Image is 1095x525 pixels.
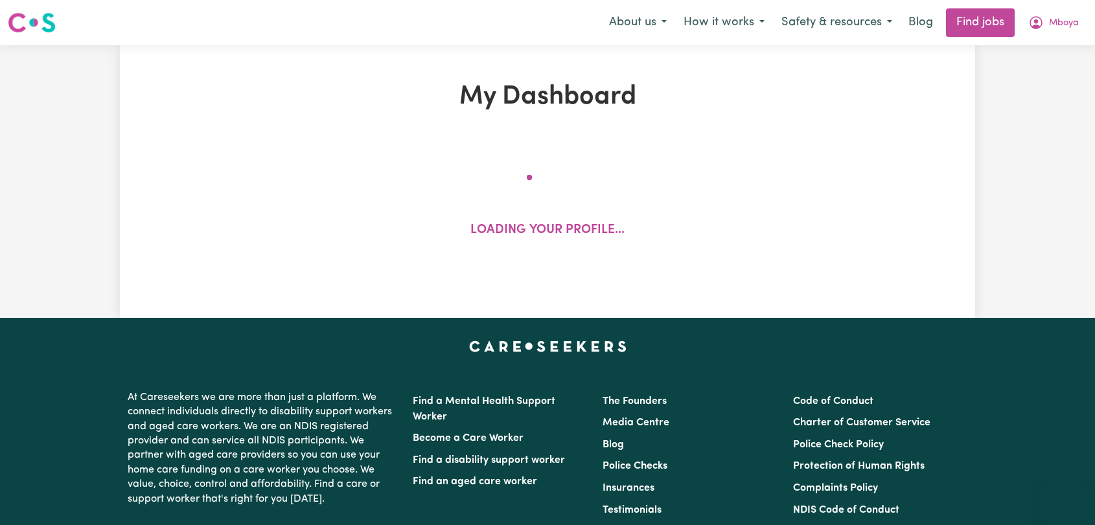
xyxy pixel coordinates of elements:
p: At Careseekers we are more than just a platform. We connect individuals directly to disability su... [128,385,397,511]
a: Media Centre [603,418,669,428]
a: Insurances [603,483,654,493]
a: The Founders [603,396,667,407]
button: About us [601,9,675,36]
iframe: Button to launch messaging window [1043,473,1085,515]
a: Careseekers home page [469,341,627,352]
img: Careseekers logo [8,11,56,34]
a: Police Checks [603,461,667,471]
a: Charter of Customer Service [793,418,930,428]
a: Blog [901,8,941,37]
a: Complaints Policy [793,483,878,493]
a: Become a Care Worker [413,433,524,443]
span: Mboya [1049,16,1079,30]
a: NDIS Code of Conduct [793,505,899,515]
a: Blog [603,440,624,450]
button: How it works [675,9,773,36]
a: Careseekers logo [8,8,56,38]
a: Protection of Human Rights [793,461,925,471]
a: Find jobs [946,8,1015,37]
p: Loading your profile... [470,221,625,240]
a: Code of Conduct [793,396,873,407]
button: My Account [1020,9,1087,36]
a: Find an aged care worker [413,476,537,487]
a: Police Check Policy [793,440,884,450]
a: Find a Mental Health Support Worker [413,396,555,422]
a: Find a disability support worker [413,455,565,465]
button: Safety & resources [773,9,901,36]
a: Testimonials [603,505,662,515]
h1: My Dashboard [270,82,825,113]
